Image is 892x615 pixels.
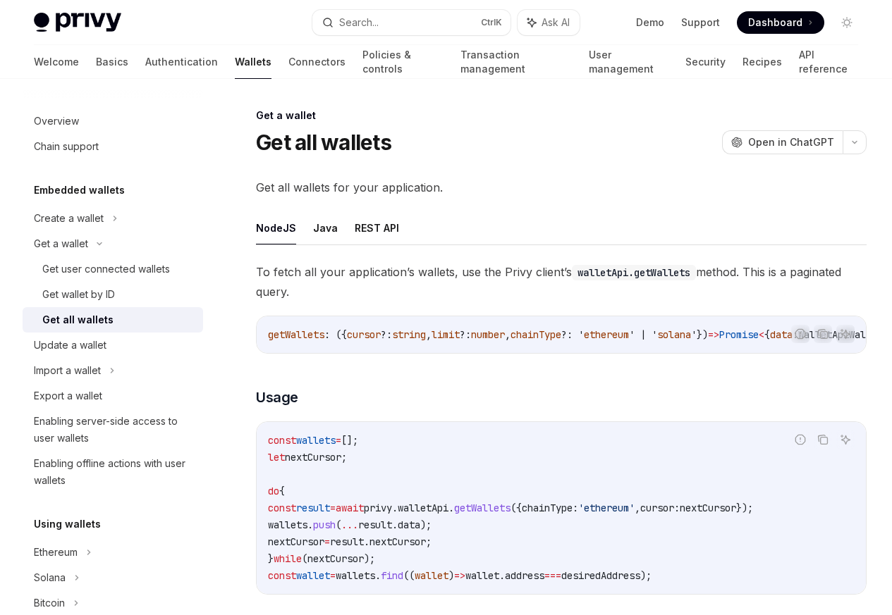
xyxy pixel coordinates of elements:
span: wallets [268,518,307,531]
span: limit [432,328,460,341]
span: To fetch all your application’s wallets, use the Privy client’s method. This is a paginated query. [256,262,867,302]
span: : ({ [324,328,347,341]
a: Wallets [235,45,271,79]
span: number [471,328,505,341]
img: light logo [34,13,121,32]
button: Report incorrect code [791,430,809,449]
span: result [330,535,364,548]
span: nextCursor [285,451,341,464]
span: }); [736,502,753,514]
span: ) [448,569,454,582]
button: Copy the contents from the code block [814,430,832,449]
span: wallet [415,569,448,582]
span: wallets [296,434,336,447]
a: Export a wallet [23,383,203,409]
a: Get wallet by ID [23,282,203,307]
span: solana [657,328,691,341]
span: . [375,569,381,582]
span: ); [420,518,432,531]
span: Ctrl K [481,17,502,28]
a: Get all wallets [23,307,203,333]
span: wallet [296,569,330,582]
div: Solana [34,569,66,586]
span: getWallets [454,502,511,514]
span: ( [302,552,307,565]
span: . [364,535,369,548]
div: Search... [339,14,379,31]
span: nextCursor [369,535,426,548]
span: getWallets [268,328,324,341]
span: = [330,502,336,514]
span: find [381,569,403,582]
span: = [330,569,336,582]
code: walletApi.getWallets [572,265,696,280]
span: Ask AI [542,15,570,30]
button: Ask AI [518,10,580,35]
span: < [759,328,764,341]
span: address [505,569,544,582]
button: Copy the contents from the code block [814,325,832,343]
span: { [279,485,285,497]
span: walletApi [398,502,448,514]
span: { [764,328,770,341]
span: push [313,518,336,531]
span: const [268,502,296,514]
a: Recipes [743,45,782,79]
span: ethereum [584,328,629,341]
div: Chain support [34,138,99,155]
span: Open in ChatGPT [748,135,834,149]
span: ); [364,552,375,565]
a: Enabling server-side access to user wallets [23,409,203,451]
a: Welcome [34,45,79,79]
h5: Embedded wallets [34,182,125,199]
span: } [268,552,274,565]
span: Dashboard [748,15,802,30]
a: Transaction management [460,45,573,79]
span: []; [341,434,358,447]
span: , [505,328,511,341]
span: await [336,502,364,514]
h1: Get all wallets [256,130,391,155]
span: , [426,328,432,341]
span: 'ethereum' [578,502,635,514]
a: Connectors [288,45,346,79]
span: Get all wallets for your application. [256,178,867,197]
span: ?: [381,328,392,341]
span: => [454,569,465,582]
span: ; [426,535,432,548]
a: Overview [23,108,203,134]
div: Export a wallet [34,387,102,404]
span: cursor [347,328,381,341]
span: . [392,502,398,514]
a: Demo [636,15,664,30]
a: Chain support [23,134,203,159]
div: Get wallet by ID [42,286,115,303]
button: REST API [355,211,399,244]
div: Bitcoin [34,595,65,611]
a: Basics [96,45,128,79]
a: Authentication [145,45,218,79]
h5: Using wallets [34,516,101,533]
a: Support [681,15,720,30]
span: . [448,502,454,514]
span: string [392,328,426,341]
a: Dashboard [737,11,824,34]
span: Usage [256,387,298,407]
div: Get user connected wallets [42,261,170,278]
span: . [307,518,313,531]
button: Toggle dark mode [836,11,858,34]
span: do [268,485,279,497]
a: Policies & controls [362,45,444,79]
button: Report incorrect code [791,325,809,343]
span: ... [341,518,358,531]
span: const [268,569,296,582]
span: ({ [511,502,522,514]
span: === [544,569,561,582]
span: = [336,434,341,447]
span: desiredAddress [561,569,640,582]
span: = [324,535,330,548]
span: '}) [691,328,708,341]
span: . [499,569,505,582]
div: Enabling offline actions with user wallets [34,455,195,489]
div: Create a wallet [34,210,104,227]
